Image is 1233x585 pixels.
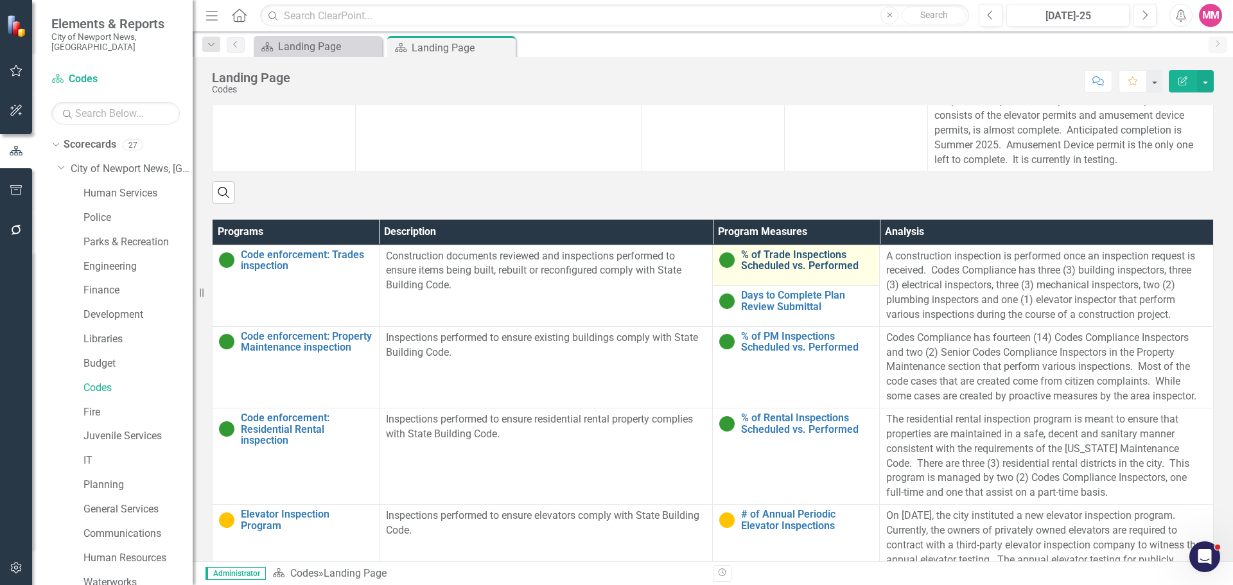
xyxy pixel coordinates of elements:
[83,502,193,517] a: General Services
[6,14,29,37] img: ClearPoint Strategy
[83,211,193,225] a: Police
[886,509,1207,582] p: On [DATE], the city instituted a new elevator inspection program. Currently, the owners of privat...
[713,408,880,504] td: Double-Click to Edit Right Click for Context Menu
[83,551,193,566] a: Human Resources
[219,334,234,349] img: On Target
[241,331,372,353] a: Code enforcement: Property Maintenance inspection
[719,293,735,309] img: On Target
[83,186,193,201] a: Human Services
[1006,4,1130,27] button: [DATE]-25
[886,249,1207,322] p: A construction inspection is performed once an inspection request is received. Codes Compliance h...
[219,252,234,268] img: On Target
[741,509,873,531] a: # of Annual Periodic Elevator Inspections
[1011,8,1125,24] div: [DATE]-25
[880,408,1214,504] td: Double-Click to Edit
[272,566,703,581] div: »
[213,326,380,408] td: Double-Click to Edit Right Click for Context Menu
[260,4,969,27] input: Search ClearPoint...
[880,326,1214,408] td: Double-Click to Edit
[71,162,193,177] a: City of Newport News, [GEOGRAPHIC_DATA]
[64,137,116,152] a: Scorecards
[719,416,735,432] img: On Target
[713,286,880,327] td: Double-Click to Edit Right Click for Context Menu
[379,326,713,408] td: Double-Click to Edit
[880,245,1214,326] td: Double-Click to Edit
[719,334,735,349] img: On Target
[713,326,880,408] td: Double-Click to Edit Right Click for Context Menu
[51,31,180,53] small: City of Newport News, [GEOGRAPHIC_DATA]
[212,85,290,94] div: Codes
[886,331,1207,404] p: Codes Compliance has fourteen (14) Codes Compliance Inspectors and two (2) Senior Codes Complianc...
[386,509,706,538] p: Inspections performed to ensure elevators comply with State Building Code.
[278,39,379,55] div: Landing Page
[83,381,193,396] a: Codes
[51,16,180,31] span: Elements & Reports
[412,40,512,56] div: Landing Page
[83,259,193,274] a: Engineering
[123,139,143,150] div: 27
[51,72,180,87] a: Codes
[83,308,193,322] a: Development
[741,331,873,353] a: % of PM Inspections Scheduled vs. Performed
[719,252,735,268] img: On Target
[386,331,706,360] p: Inspections performed to ensure existing buildings comply with State Building Code.
[205,567,266,580] span: Administrator
[83,527,193,541] a: Communications
[379,245,713,326] td: Double-Click to Edit
[886,412,1207,500] p: The residential rental inspection program is meant to ensure that properties are maintained in a ...
[83,332,193,347] a: Libraries
[1189,541,1220,572] iframe: Intercom live chat
[741,290,873,312] a: Days to Complete Plan Review Submittal
[257,39,379,55] a: Landing Page
[212,71,290,85] div: Landing Page
[379,408,713,504] td: Double-Click to Edit
[213,408,380,504] td: Double-Click to Edit Right Click for Context Menu
[920,10,948,20] span: Search
[51,102,180,125] input: Search Below...
[741,249,873,272] a: % of Trade Inspections Scheduled vs. Performed
[241,249,372,272] a: Code enforcement: Trades inspection
[902,6,966,24] button: Search
[83,429,193,444] a: Juvenile Services
[241,509,372,531] a: Elevator Inspection Program
[713,245,880,286] td: Double-Click to Edit Right Click for Context Menu
[241,412,372,446] a: Code enforcement: Residential Rental inspection
[1199,4,1222,27] button: MM
[741,412,873,435] a: % of Rental Inspections Scheduled vs. Performed
[83,356,193,371] a: Budget
[719,512,735,528] img: Caution
[83,235,193,250] a: Parks & Recreation
[324,567,387,579] div: Landing Page
[219,512,234,528] img: Caution
[83,453,193,468] a: IT
[386,412,706,442] p: Inspections performed to ensure residential rental property complies with State Building Code.
[219,421,234,437] img: On Target
[83,283,193,298] a: Finance
[213,245,380,326] td: Double-Click to Edit Right Click for Context Menu
[290,567,319,579] a: Codes
[83,478,193,493] a: Planning
[386,249,706,293] p: Construction documents reviewed and inspections performed to ensure items being built, rebuilt or...
[83,405,193,420] a: Fire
